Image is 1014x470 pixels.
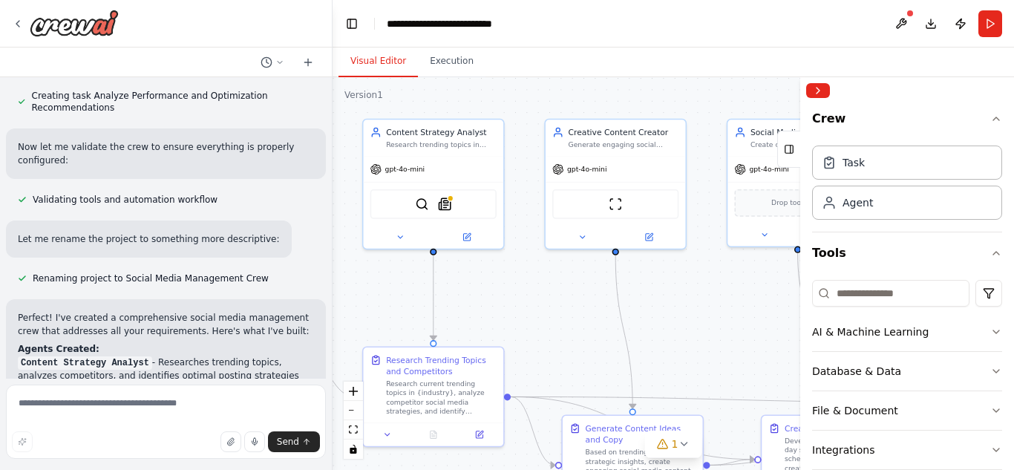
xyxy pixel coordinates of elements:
button: Open in side panel [459,428,499,441]
div: Research Trending Topics and CompetitorsResearch current trending topics in {industry}, analyze c... [362,347,505,448]
div: Creative Content CreatorGenerate engaging social media content ideas, create compelling copy, and... [544,119,687,249]
button: Collapse right sidebar [806,83,830,98]
div: Research trending topics in {industry}, analyze competitor content strategies, and identify optim... [386,140,497,149]
button: Upload files [220,431,241,452]
span: Renaming project to Social Media Management Crew [33,272,269,284]
img: ScrapeWebsiteTool [609,198,622,211]
span: gpt-4o-mini [749,165,789,174]
div: File & Document [812,403,898,418]
button: File & Document [812,391,1002,430]
div: Generate engaging social media content ideas, create compelling copy, and develop content themes ... [569,140,679,149]
div: Create detailed posting schedules across multiple social media platforms, organize content calend... [750,140,861,149]
button: 1 [645,431,702,458]
span: Drop tools here [771,198,824,209]
li: - Researches trending topics, analyzes competitors, and identifies optimal posting strategies [18,356,314,382]
button: Execution [418,46,485,77]
span: gpt-4o-mini [385,165,425,174]
img: SerperDevTool [415,198,428,211]
div: Create Publishing Schedule [785,422,894,434]
button: fit view [344,420,363,440]
div: Creative Content Creator [569,127,679,138]
p: Perfect! I've created a comprehensive social media management crew that addresses all your requir... [18,311,314,338]
div: Research current trending topics in {industry}, analyze competitor social media strategies, and i... [386,379,497,416]
span: Validating tools and automation workflow [33,194,217,206]
span: gpt-4o-mini [567,165,607,174]
button: Crew [812,104,1002,140]
button: Switch to previous chat [255,53,290,71]
div: Version 1 [344,89,383,101]
span: 1 [672,437,678,451]
p: Now let me validate the crew to ensure everything is properly configured: [18,140,314,167]
div: Agent [843,195,873,210]
div: AI & Machine Learning [812,324,929,339]
span: Send [277,436,299,448]
button: Send [268,431,320,452]
button: Click to speak your automation idea [244,431,265,452]
div: Social Media Scheduler [750,127,861,138]
div: Social Media SchedulerCreate detailed posting schedules across multiple social media platforms, o... [727,119,869,247]
div: Task [843,155,865,170]
img: Logo [30,10,119,36]
button: AI & Machine Learning [812,313,1002,351]
div: Crew [812,140,1002,232]
button: Open in side panel [434,230,499,244]
button: Toggle Sidebar [794,77,806,470]
button: Visual Editor [338,46,418,77]
p: Let me rename the project to something more descriptive: [18,232,280,246]
g: Edge from d32518e0-d44a-4a6d-9d3c-23e7ca0aa08a to 5ecdd817-ba3f-4414-b022-412b22e00bd7 [610,255,638,408]
code: Content Strategy Analyst [18,356,152,370]
nav: breadcrumb [387,16,539,31]
button: No output available [409,428,457,441]
div: Integrations [812,443,874,457]
g: Edge from f9283b13-bb6f-4dc7-b4ce-77e6aaec0596 to f00b255c-4b44-4261-a3d1-358d75a80192 [511,391,954,408]
button: Database & Data [812,352,1002,391]
strong: Agents Created: [18,344,99,354]
button: Improve this prompt [12,431,33,452]
g: Edge from 94acb4b8-430d-48f6-8028-5671b0bb3926 to 4927d76c-8011-4e42-b7d7-f4c18826aa5f [792,253,837,408]
img: SerplyNewsSearchTool [438,198,451,211]
div: Database & Data [812,364,901,379]
button: Start a new chat [296,53,320,71]
span: Creating task Analyze Performance and Optimization Recommendations [32,90,314,114]
div: Research Trending Topics and Competitors [386,354,497,377]
div: Generate Content Ideas and Copy [586,422,696,445]
button: toggle interactivity [344,440,363,459]
div: React Flow controls [344,382,363,459]
button: Hide left sidebar [341,13,362,34]
button: zoom out [344,401,363,420]
div: Content Strategy AnalystResearch trending topics in {industry}, analyze competitor content strate... [362,119,505,249]
button: Open in side panel [617,230,681,244]
button: Integrations [812,431,1002,469]
g: Edge from 1f261e5e-e124-4784-9657-0c1ef359bbd1 to f9283b13-bb6f-4dc7-b4ce-77e6aaec0596 [428,255,439,340]
button: Tools [812,232,1002,274]
button: zoom in [344,382,363,401]
div: Content Strategy Analyst [386,127,497,138]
